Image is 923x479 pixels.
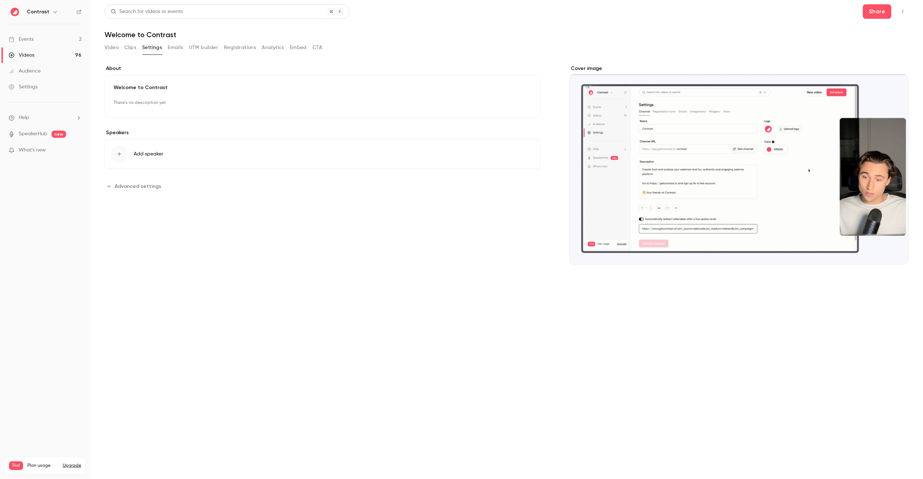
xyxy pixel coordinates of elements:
[262,42,284,53] button: Analytics
[105,180,540,192] section: Advanced settings
[52,131,66,138] span: new
[105,30,909,39] h1: Welcome to Contrast
[224,42,256,53] button: Registrations
[9,36,34,43] div: Events
[9,114,81,122] li: help-dropdown-opener
[134,150,163,158] span: Add speaker
[19,146,46,154] span: What's new
[111,8,183,16] div: Search for videos or events
[9,6,21,18] img: Contrast
[105,180,165,192] button: Advanced settings
[124,42,136,53] button: Clips
[105,65,540,72] label: About
[168,42,183,53] button: Emails
[105,129,540,136] label: Speakers
[897,6,909,17] button: Top Bar Actions
[27,463,58,469] span: Plan usage
[9,83,37,91] div: Settings
[313,42,322,53] button: CTA
[863,4,891,19] button: Share
[569,65,909,265] section: Cover image
[9,52,34,59] div: Videos
[115,183,161,190] span: Advanced settings
[105,42,119,53] button: Video
[114,97,531,109] p: There's no description yet
[27,8,49,16] h6: Contrast
[9,461,23,470] span: Trial
[114,84,531,91] p: Welcome to Contrast
[569,65,909,72] label: Cover image
[9,67,41,75] div: Audience
[19,130,47,138] a: SpeakerHub
[105,139,540,169] button: Add speaker
[290,42,307,53] button: Embed
[63,463,81,469] button: Upgrade
[189,42,218,53] button: UTM builder
[73,147,81,154] iframe: Noticeable Trigger
[19,114,29,122] span: Help
[142,42,162,53] button: Settings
